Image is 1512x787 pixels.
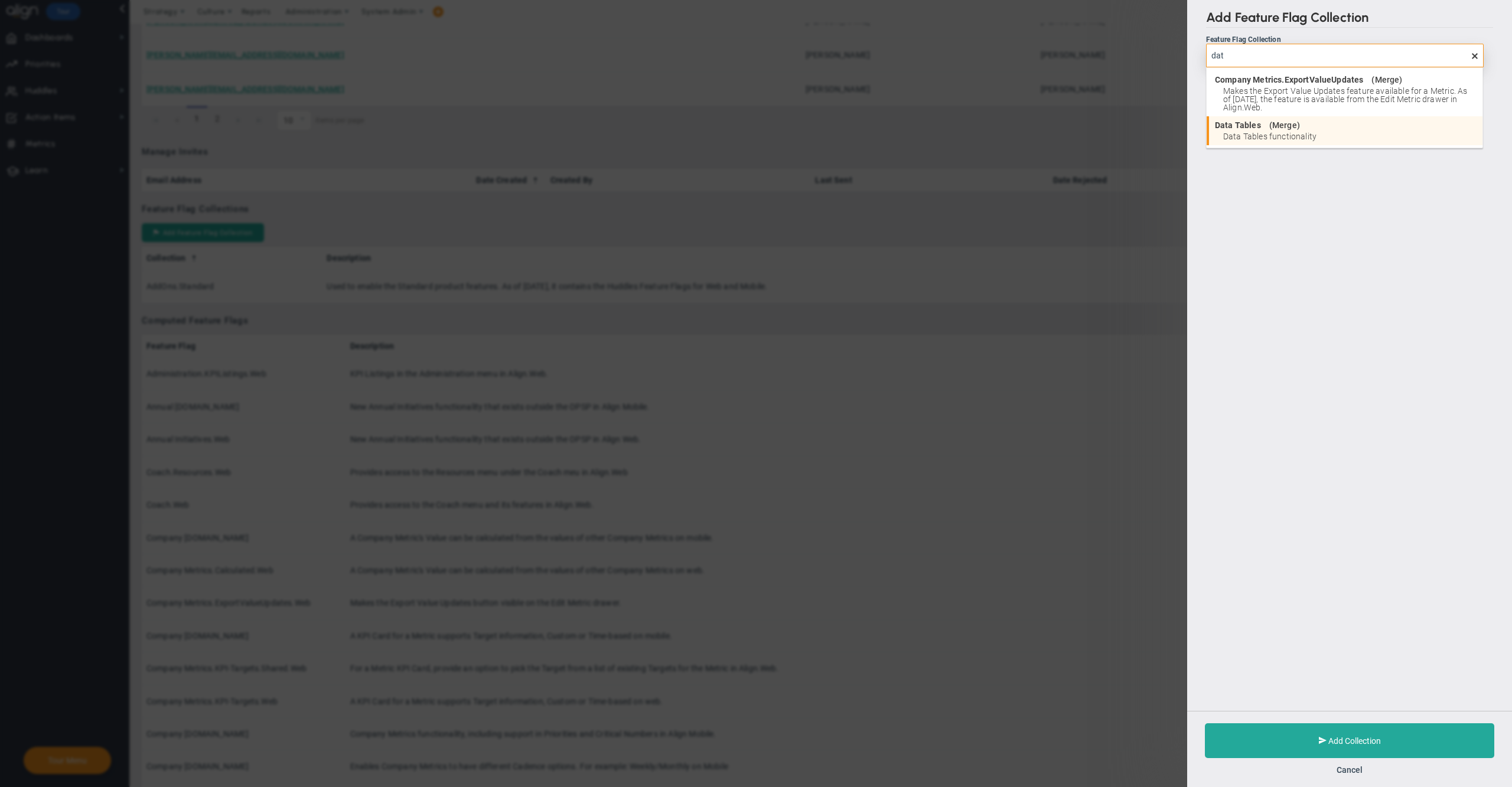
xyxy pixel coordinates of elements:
[1206,9,1493,28] h2: Add Feature Flag Collection
[1297,121,1300,129] span: )
[1215,76,1363,84] span: Company Metrics.ExportValueUpdates
[1206,35,1484,44] div: Feature Flag Collection
[1328,736,1381,746] span: Add Collection
[1205,723,1494,758] button: Add Collection
[1206,44,1484,67] input: Feature Flag Collection...:
[1484,50,1493,61] span: clear
[1337,765,1363,775] button: Cancel
[1272,121,1297,129] span: Merge
[1269,121,1272,129] span: (
[1399,76,1402,84] span: )
[1371,76,1374,84] span: (
[1223,87,1477,112] span: Makes the Export Value Updates feature available for a Metric. As of [DATE], the feature is avail...
[1375,76,1400,84] span: Merge
[1215,121,1261,129] span: Data Tables
[1223,132,1477,141] span: Data Tables functionality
